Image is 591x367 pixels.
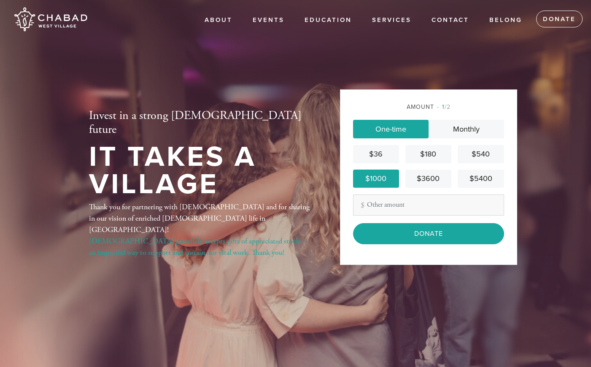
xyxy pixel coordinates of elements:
a: One-time [353,120,429,138]
a: Monthly [429,120,504,138]
div: $36 [356,148,396,160]
div: $1000 [356,173,396,184]
a: Services [366,12,418,28]
a: $180 [405,145,451,163]
h1: It Takes a Village [89,143,313,198]
input: Donate [353,223,504,244]
a: [DEMOGRAPHIC_DATA] gratefully accepts gifts of appreciated stock—an impactful way to support and ... [89,236,307,257]
a: Events [246,12,291,28]
h2: Invest in a strong [DEMOGRAPHIC_DATA] future [89,109,313,137]
img: Chabad%20West%20Village.png [13,4,88,35]
div: $5400 [461,173,500,184]
a: About [198,12,239,28]
a: EDUCATION [298,12,358,28]
div: $540 [461,148,500,160]
a: $3600 [405,170,451,188]
div: $180 [409,148,448,160]
a: Belong [483,12,529,28]
input: Other amount [353,194,504,216]
a: Contact [425,12,475,28]
a: $5400 [458,170,504,188]
a: $1000 [353,170,399,188]
span: 1 [442,103,445,111]
span: /2 [437,103,451,111]
a: $36 [353,145,399,163]
div: Amount [353,103,504,111]
div: Thank you for partnering with [DEMOGRAPHIC_DATA] and for sharing in our vision of enriched [DEMOG... [89,201,313,258]
a: Donate [536,11,583,27]
div: $3600 [409,173,448,184]
a: $540 [458,145,504,163]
